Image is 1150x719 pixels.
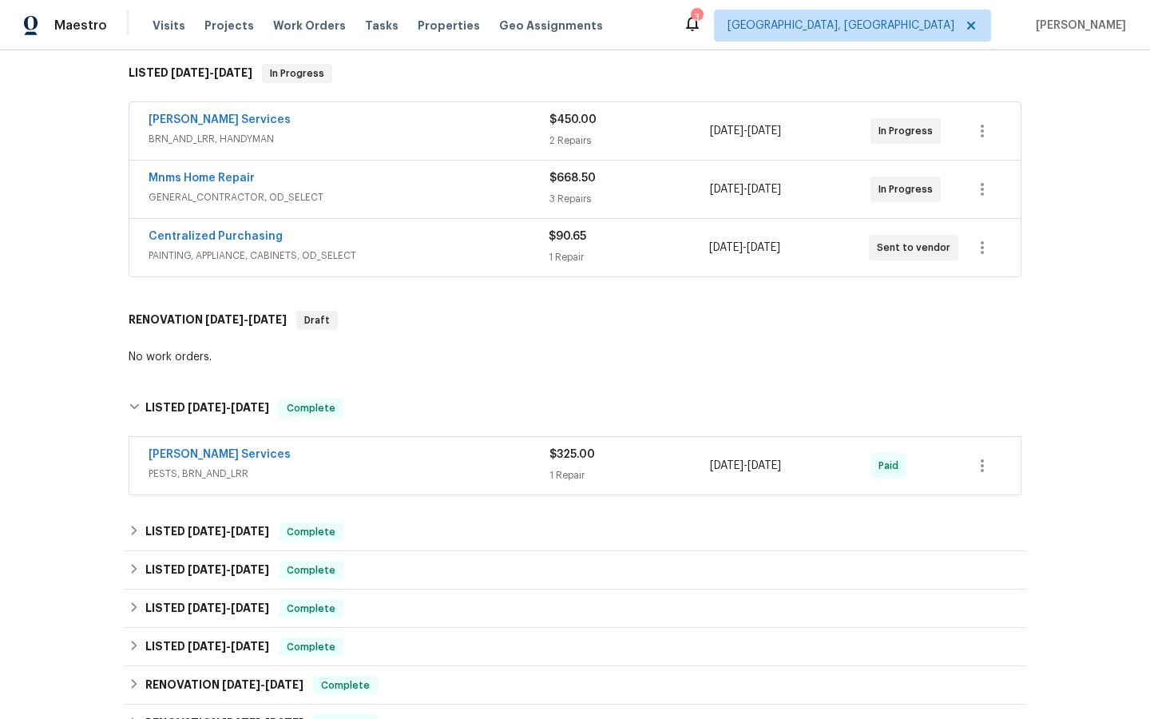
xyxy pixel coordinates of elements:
[549,449,595,460] span: $325.00
[149,131,549,147] span: BRN_AND_LRR, HANDYMAN
[231,641,269,652] span: [DATE]
[549,249,708,265] div: 1 Repair
[1029,18,1126,34] span: [PERSON_NAME]
[549,231,586,242] span: $90.65
[264,66,331,81] span: In Progress
[188,641,269,652] span: -
[188,602,269,614] span: -
[188,402,269,413] span: -
[124,551,1026,590] div: LISTED [DATE]-[DATE]Complete
[710,181,781,197] span: -
[124,48,1026,99] div: LISTED [DATE]-[DATE]In Progress
[747,184,781,195] span: [DATE]
[231,564,269,575] span: [DATE]
[188,526,269,537] span: -
[124,590,1026,628] div: LISTED [DATE]-[DATE]Complete
[171,67,252,78] span: -
[691,10,702,26] div: 3
[124,666,1026,705] div: RENOVATION [DATE]-[DATE]Complete
[205,314,287,325] span: -
[878,123,939,139] span: In Progress
[747,460,781,471] span: [DATE]
[124,513,1026,551] div: LISTED [DATE]-[DATE]Complete
[280,524,342,540] span: Complete
[188,564,226,575] span: [DATE]
[188,526,226,537] span: [DATE]
[231,402,269,413] span: [DATE]
[710,184,744,195] span: [DATE]
[149,173,255,184] a: Mnms Home Repair
[145,522,269,542] h6: LISTED
[710,125,744,137] span: [DATE]
[204,18,254,34] span: Projects
[280,601,342,617] span: Complete
[549,467,710,483] div: 1 Repair
[171,67,209,78] span: [DATE]
[709,242,743,253] span: [DATE]
[499,18,603,34] span: Geo Assignments
[124,628,1026,666] div: LISTED [DATE]-[DATE]Complete
[709,240,780,256] span: -
[188,564,269,575] span: -
[315,677,376,693] span: Complete
[549,173,596,184] span: $668.50
[205,314,244,325] span: [DATE]
[728,18,954,34] span: [GEOGRAPHIC_DATA], [GEOGRAPHIC_DATA]
[129,311,287,330] h6: RENOVATION
[222,679,260,690] span: [DATE]
[188,402,226,413] span: [DATE]
[149,114,291,125] a: [PERSON_NAME] Services
[145,561,269,580] h6: LISTED
[149,466,549,482] span: PESTS, BRN_AND_LRR
[265,679,303,690] span: [DATE]
[145,599,269,618] h6: LISTED
[188,602,226,614] span: [DATE]
[231,526,269,537] span: [DATE]
[124,383,1026,434] div: LISTED [DATE]-[DATE]Complete
[231,602,269,614] span: [DATE]
[280,562,342,578] span: Complete
[149,189,549,205] span: GENERAL_CONTRACTOR, OD_SELECT
[280,400,342,416] span: Complete
[549,133,710,149] div: 2 Repairs
[129,64,252,83] h6: LISTED
[145,399,269,418] h6: LISTED
[129,349,1021,365] div: No work orders.
[710,460,744,471] span: [DATE]
[877,240,957,256] span: Sent to vendor
[549,114,597,125] span: $450.00
[878,181,939,197] span: In Progress
[222,679,303,690] span: -
[710,123,781,139] span: -
[298,312,336,328] span: Draft
[54,18,107,34] span: Maestro
[149,248,549,264] span: PAINTING, APPLIANCE, CABINETS, OD_SELECT
[280,639,342,655] span: Complete
[273,18,346,34] span: Work Orders
[145,676,303,695] h6: RENOVATION
[145,638,269,657] h6: LISTED
[124,295,1026,346] div: RENOVATION [DATE]-[DATE]Draft
[365,20,399,31] span: Tasks
[248,314,287,325] span: [DATE]
[153,18,185,34] span: Visits
[188,641,226,652] span: [DATE]
[747,242,780,253] span: [DATE]
[149,231,283,242] a: Centralized Purchasing
[549,191,710,207] div: 3 Repairs
[878,458,905,474] span: Paid
[418,18,480,34] span: Properties
[149,449,291,460] a: [PERSON_NAME] Services
[747,125,781,137] span: [DATE]
[214,67,252,78] span: [DATE]
[710,458,781,474] span: -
